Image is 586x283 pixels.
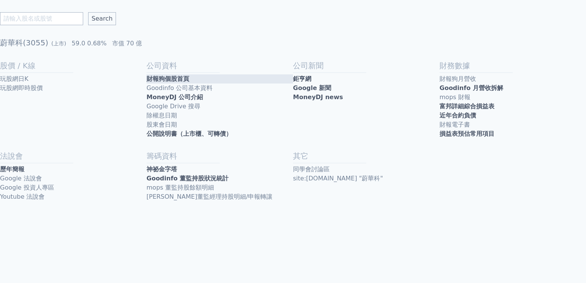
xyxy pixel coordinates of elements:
[146,120,293,129] a: 股東會日期
[52,40,66,47] span: (上市)
[439,129,586,138] a: 損益表預估常用項目
[88,12,116,25] input: Search
[72,40,107,47] span: 59.0 0.68%
[146,74,293,84] a: 財報狗個股首頁
[439,111,586,120] a: 近年合約負債
[293,74,439,84] a: 鉅亨網
[439,84,586,93] a: Goodinfo 月營收拆解
[293,84,439,93] a: Google 新聞
[293,60,439,71] h2: 公司新聞
[439,74,586,84] a: 財報狗月營收
[439,120,586,129] a: 財報電子書
[146,183,293,192] a: mops 董監持股餘額明細
[146,165,293,174] a: 神祕金字塔
[146,151,293,161] h2: 籌碼資料
[293,93,439,102] a: MoneyDJ news
[146,93,293,102] a: MoneyDJ 公司介紹
[146,129,293,138] a: 公開說明書（上市櫃、可轉債）
[548,246,586,283] iframe: Chat Widget
[439,60,586,71] h2: 財務數據
[146,111,293,120] a: 除權息日期
[293,165,439,174] a: 同學會討論區
[293,174,439,183] a: site:[DOMAIN_NAME] "蔚華科"
[146,102,293,111] a: Google Drive 搜尋
[146,192,293,201] a: [PERSON_NAME]董監經理持股明細/申報轉讓
[439,93,586,102] a: mops 財報
[548,246,586,283] div: 聊天小工具
[439,102,586,111] a: 富邦詳細綜合損益表
[112,40,142,47] span: 市值 70 億
[146,60,293,71] h2: 公司資料
[146,84,293,93] a: Goodinfo 公司基本資料
[293,151,439,161] h2: 其它
[146,174,293,183] a: Goodinfo 董監持股狀況統計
